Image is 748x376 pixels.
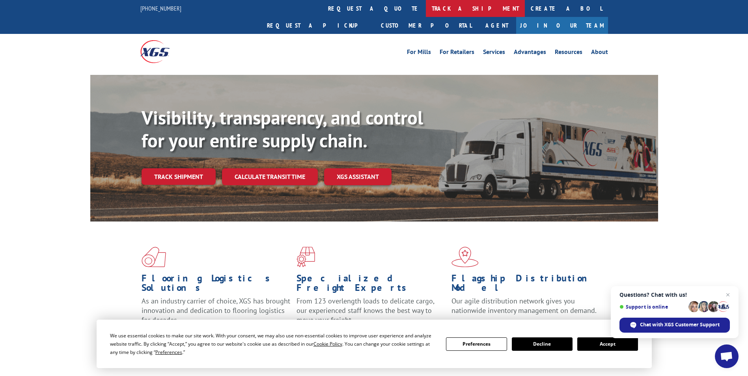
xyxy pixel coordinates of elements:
[297,274,446,296] h1: Specialized Freight Experts
[142,247,166,267] img: xgs-icon-total-supply-chain-intelligence-red
[407,49,431,58] a: For Mills
[451,247,479,267] img: xgs-icon-flagship-distribution-model-red
[619,304,686,310] span: Support is online
[142,274,291,296] h1: Flooring Logistics Solutions
[375,17,478,34] a: Customer Portal
[555,49,582,58] a: Resources
[97,320,652,368] div: Cookie Consent Prompt
[142,105,423,153] b: Visibility, transparency, and control for your entire supply chain.
[261,17,375,34] a: Request a pickup
[512,337,573,351] button: Decline
[591,49,608,58] a: About
[110,331,436,356] div: We use essential cookies to make our site work. With your consent, we may also use non-essential ...
[483,49,505,58] a: Services
[577,337,638,351] button: Accept
[478,17,516,34] a: Agent
[140,4,181,12] a: [PHONE_NUMBER]
[155,349,182,356] span: Preferences
[451,274,601,296] h1: Flagship Distribution Model
[446,337,507,351] button: Preferences
[324,168,392,185] a: XGS ASSISTANT
[440,49,474,58] a: For Retailers
[516,17,608,34] a: Join Our Team
[142,168,216,185] a: Track shipment
[619,292,730,298] span: Questions? Chat with us!
[640,321,720,328] span: Chat with XGS Customer Support
[142,296,290,324] span: As an industry carrier of choice, XGS has brought innovation and dedication to flooring logistics...
[313,341,342,347] span: Cookie Policy
[514,49,546,58] a: Advantages
[297,247,315,267] img: xgs-icon-focused-on-flooring-red
[297,296,446,331] p: From 123 overlength loads to delicate cargo, our experienced staff knows the best way to move you...
[451,296,597,315] span: Our agile distribution network gives you nationwide inventory management on demand.
[619,318,730,333] span: Chat with XGS Customer Support
[715,344,739,368] a: Open chat
[222,168,318,185] a: Calculate transit time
